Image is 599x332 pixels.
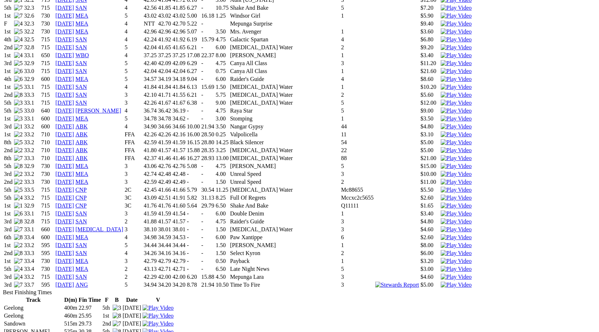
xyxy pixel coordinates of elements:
[76,203,87,209] a: CNP
[186,4,200,12] td: 6.27
[441,123,472,129] a: View replay
[420,44,440,51] td: $9.20
[24,60,40,67] td: 32.9
[76,76,89,82] a: MEA
[14,282,23,288] img: 7
[55,171,74,177] a: [DATE]
[55,84,74,90] a: [DATE]
[14,218,23,225] img: 8
[24,12,40,19] td: 32.6
[341,28,374,35] td: 1
[41,60,55,67] td: 715
[420,12,440,19] td: $5.90
[441,60,472,67] img: Play Video
[158,28,171,35] td: 42.96
[158,12,171,19] td: 43.02
[76,155,88,161] a: ABK
[441,282,472,288] img: Play Video
[186,44,200,51] td: 6.21
[76,282,88,288] a: ANG
[420,52,440,59] td: $3.40
[420,36,440,43] td: $6.80
[441,195,472,201] img: Play Video
[124,12,143,19] td: 5
[4,60,13,67] td: 3rd
[441,274,472,280] a: Watch Replay on Watchdog
[142,305,173,311] img: Play Video
[14,5,23,11] img: 7
[441,226,472,233] img: Play Video
[4,20,13,27] td: F
[76,266,89,272] a: MEA
[441,163,472,169] a: Watch Replay on Watchdog
[14,123,23,130] img: 1
[55,21,74,27] a: [DATE]
[55,92,74,98] a: [DATE]
[41,44,55,51] td: 715
[441,13,472,19] img: Play Video
[14,60,23,67] img: 5
[441,155,472,161] a: View replay
[441,210,472,217] a: Watch Replay on Watchdog
[441,139,472,145] a: View replay
[24,52,40,59] td: 33.1
[441,21,472,27] a: Watch Replay on Watchdog
[76,44,87,50] a: SAN
[76,218,87,224] a: SAN
[142,305,173,311] a: Watch Replay on Watchdog
[76,258,89,264] a: MEA
[55,226,74,232] a: [DATE]
[441,242,472,249] img: Play Video
[420,28,440,35] td: $3.60
[14,266,23,272] img: 4
[76,163,89,169] a: MEA
[55,76,74,82] a: [DATE]
[441,274,472,280] img: Play Video
[55,195,74,201] a: [DATE]
[76,21,89,27] a: MEA
[341,52,374,59] td: 1
[14,131,23,138] img: 2
[441,203,472,209] img: Play Video
[143,52,157,59] td: 37.25
[201,52,214,59] td: 22.37
[14,226,23,233] img: 7
[55,139,74,145] a: [DATE]
[14,147,23,154] img: 2
[215,12,229,19] td: 1.25
[441,68,472,74] img: Play Video
[142,320,173,327] a: Watch Replay on Watchdog
[55,147,74,153] a: [DATE]
[441,171,472,177] a: Watch Replay on Watchdog
[441,28,472,35] a: Watch Replay on Watchdog
[375,282,419,288] img: Stewards Report
[215,28,229,35] td: 3.50
[201,4,214,12] td: -
[55,36,74,42] a: [DATE]
[441,131,472,137] a: View replay
[441,258,472,264] img: Play Video
[201,28,214,35] td: -
[441,187,472,193] img: Play Video
[441,250,472,256] a: Watch Replay on Watchdog
[41,20,55,27] td: 730
[441,36,472,43] img: Play Video
[55,60,74,66] a: [DATE]
[55,100,74,106] a: [DATE]
[41,4,55,12] td: 715
[172,4,186,12] td: 41.85
[186,36,200,43] td: 6.19
[55,163,74,169] a: [DATE]
[41,12,55,19] td: 730
[143,44,157,51] td: 42.04
[76,187,87,193] a: CNP
[441,171,472,177] img: Play Video
[186,12,200,19] td: 5.00
[55,187,74,193] a: [DATE]
[215,52,229,59] td: 8.00
[441,218,472,224] a: Watch Replay on Watchdog
[76,13,89,19] a: MEA
[341,12,374,19] td: 1
[4,4,13,12] td: 5th
[14,52,23,59] img: 4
